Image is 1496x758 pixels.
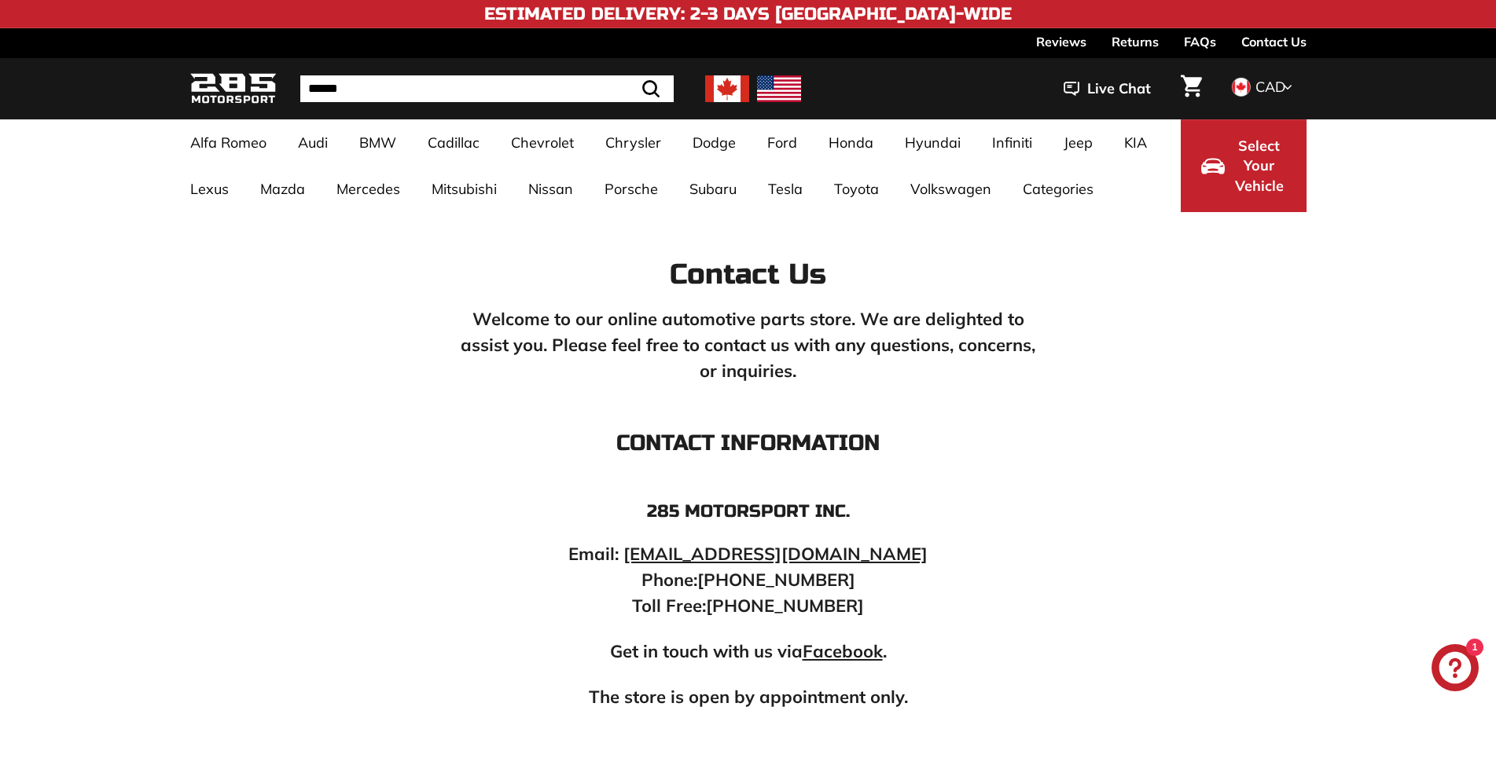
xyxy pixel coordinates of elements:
h4: 285 Motorsport inc. [458,502,1039,521]
a: Ford [752,119,813,166]
a: Nissan [513,166,589,212]
span: Live Chat [1087,79,1151,99]
a: Mazda [244,166,321,212]
a: FAQs [1184,28,1216,55]
p: [PHONE_NUMBER] [PHONE_NUMBER] [458,541,1039,619]
a: Porsche [589,166,674,212]
strong: Email: [568,543,619,565]
a: BMW [344,119,412,166]
a: Reviews [1036,28,1086,55]
a: Mitsubishi [416,166,513,212]
button: Live Chat [1043,69,1171,108]
a: Alfa Romeo [175,119,282,166]
input: Search [300,75,674,102]
strong: Phone: [641,569,697,591]
a: Infiniti [976,119,1048,166]
p: Welcome to our online automotive parts store. We are delighted to assist you. Please feel free to... [458,306,1039,384]
a: Chrysler [590,119,677,166]
a: Chevrolet [495,119,590,166]
strong: . [883,640,887,662]
h4: Estimated Delivery: 2-3 Days [GEOGRAPHIC_DATA]-Wide [484,5,1012,24]
a: Lexus [175,166,244,212]
a: Honda [813,119,889,166]
span: Select Your Vehicle [1233,136,1286,196]
img: Logo_285_Motorsport_areodynamics_components [190,71,277,108]
button: Select Your Vehicle [1181,119,1307,212]
a: Mercedes [321,166,416,212]
a: Dodge [677,119,752,166]
inbox-online-store-chat: Shopify online store chat [1427,644,1483,695]
a: Toyota [818,166,895,212]
a: [EMAIL_ADDRESS][DOMAIN_NAME] [623,543,928,565]
a: Cadillac [412,119,495,166]
a: Hyundai [889,119,976,166]
a: Subaru [674,166,752,212]
a: Facebook [803,640,883,662]
a: Jeep [1048,119,1108,166]
a: Tesla [752,166,818,212]
a: Returns [1112,28,1159,55]
a: Categories [1007,166,1109,212]
h3: Contact Information [458,431,1039,456]
h2: Contact Us [458,259,1039,291]
a: Cart [1171,62,1211,115]
strong: Toll Free: [632,595,706,617]
a: Volkswagen [895,166,1007,212]
span: CAD [1255,78,1285,96]
a: Audi [282,119,344,166]
a: Contact Us [1241,28,1307,55]
strong: Get in touch with us via [610,640,803,662]
strong: The store is open by appointment only. [589,686,908,708]
a: KIA [1108,119,1163,166]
